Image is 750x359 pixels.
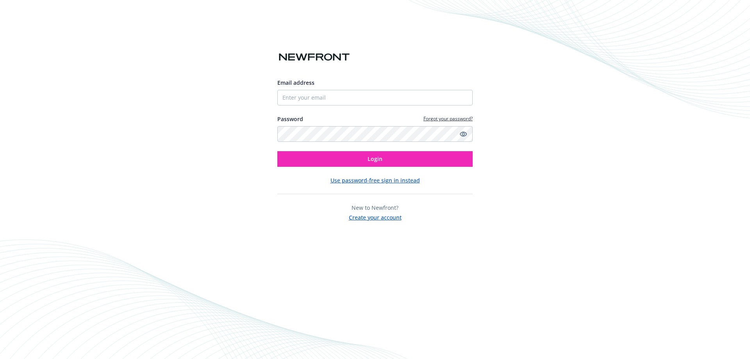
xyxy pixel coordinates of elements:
[277,115,303,123] label: Password
[277,79,314,86] span: Email address
[352,204,398,211] span: New to Newfront?
[277,90,473,105] input: Enter your email
[277,126,473,142] input: Enter your password
[459,129,468,139] a: Show password
[423,115,473,122] a: Forgot your password?
[330,176,420,184] button: Use password-free sign in instead
[277,151,473,167] button: Login
[349,212,402,221] button: Create your account
[277,50,351,64] img: Newfront logo
[368,155,382,163] span: Login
